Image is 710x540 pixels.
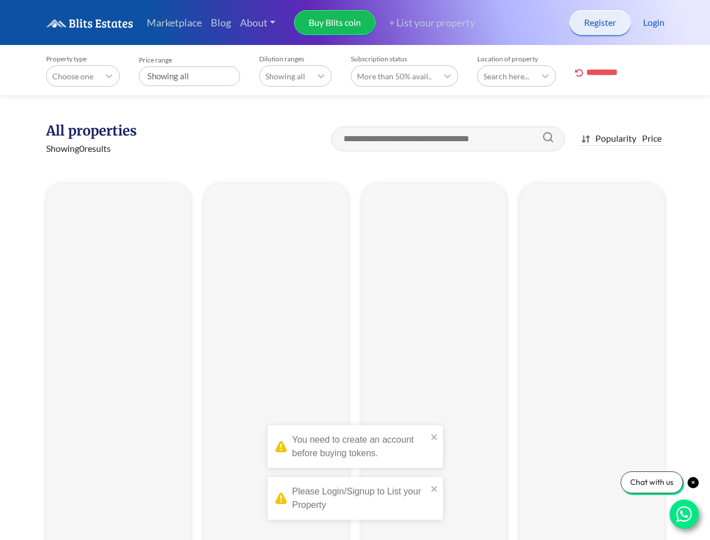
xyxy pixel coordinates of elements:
[236,11,281,35] a: About
[294,10,376,35] a: Buy Blits coin
[477,55,556,63] label: Location of property
[642,132,662,145] div: Price
[46,19,133,28] img: logo.6a08bd47fd1234313fe35534c588d03a.svg
[142,11,206,35] a: Marketplace
[292,433,427,460] div: You need to create an account before buying tokens.
[206,11,236,35] a: Blog
[139,66,240,86] div: Showing all
[351,55,458,63] label: Subscription status
[431,430,438,443] button: close
[46,55,120,63] label: Property type
[139,56,240,64] label: Price range
[431,481,438,495] button: close
[643,16,664,29] a: Login
[292,485,427,512] div: Please Login/Signup to List your Property
[259,55,332,63] label: Dilution ranges
[595,132,636,145] div: Popularity
[376,15,475,30] a: + List your property
[46,122,191,139] h1: All properties
[569,10,631,35] a: Register
[621,471,683,493] div: Chat with us
[46,143,111,154] span: Showing 0 results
